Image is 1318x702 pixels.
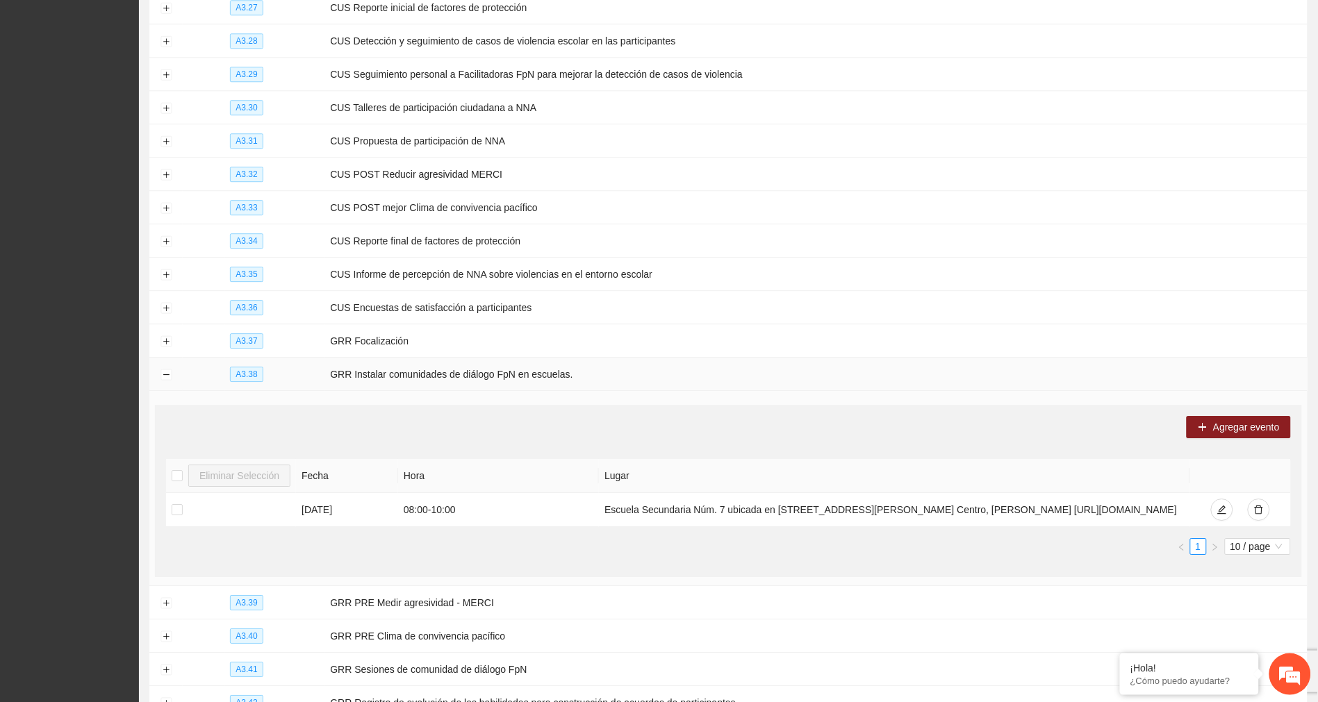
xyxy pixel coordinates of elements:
button: Expand row [160,3,172,14]
span: A3.37 [230,333,263,349]
span: 10 / page [1230,539,1285,554]
span: right [1211,543,1219,551]
button: Expand row [160,665,172,676]
span: A3.35 [230,267,263,282]
div: Chatee con nosotros ahora [72,71,233,89]
span: A3.30 [230,100,263,115]
span: A3.31 [230,133,263,149]
td: GRR Sesiones de comunidad de diálogo FpN [324,653,1308,686]
button: Expand row [160,236,172,247]
button: right [1207,538,1224,555]
td: CUS Informe de percepción de NNA sobre violencias en el entorno escolar [324,258,1308,291]
span: A3.29 [230,67,263,82]
td: CUS Seguimiento personal a Facilitadoras FpN para mejorar la detección de casos de violencia [324,58,1308,91]
button: left [1173,538,1190,555]
td: GRR Focalización [324,324,1308,358]
li: Next Page [1207,538,1224,555]
span: A3.40 [230,628,263,644]
button: delete [1248,499,1270,521]
span: Estamos en línea. [81,185,192,326]
td: GRR PRE Medir agresividad - MERCI [324,586,1308,619]
span: A3.39 [230,595,263,610]
th: Fecha [296,459,398,493]
button: Collapse row [160,369,172,381]
button: Expand row [160,136,172,147]
span: delete [1254,505,1264,516]
button: edit [1211,499,1233,521]
span: plus [1198,422,1208,433]
span: edit [1217,505,1227,516]
td: GRR PRE Clima de convivencia pacífico [324,619,1308,653]
button: Expand row [160,598,172,609]
th: Lugar [599,459,1190,493]
span: Agregar evento [1213,419,1280,435]
td: Escuela Secundaria Núm. 7 ubicada en [STREET_ADDRESS][PERSON_NAME] Centro, [PERSON_NAME] [URL][DO... [599,493,1190,527]
button: Expand row [160,36,172,47]
button: Expand row [160,169,172,181]
span: A3.33 [230,200,263,215]
button: Expand row [160,269,172,281]
td: CUS Talleres de participación ciudadana a NNA [324,91,1308,124]
a: 1 [1191,539,1206,554]
button: Eliminar Selección [188,465,290,487]
span: A3.32 [230,167,263,182]
button: Expand row [160,631,172,642]
li: Previous Page [1173,538,1190,555]
div: Minimizar ventana de chat en vivo [228,7,261,40]
td: [DATE] [296,493,398,527]
td: 08:00 - 10:00 [398,493,599,527]
button: Expand row [160,203,172,214]
button: Expand row [160,69,172,81]
td: CUS POST mejor Clima de convivencia pacífico [324,191,1308,224]
div: ¡Hola! [1130,662,1249,674]
button: Expand row [160,103,172,114]
textarea: Escriba su mensaje y pulse “Intro” [7,379,265,428]
td: CUS Encuestas de satisfacción a participantes [324,291,1308,324]
span: A3.28 [230,33,263,49]
td: CUS Propuesta de participación de NNA [324,124,1308,158]
p: ¿Cómo puedo ayudarte? [1130,676,1249,686]
td: CUS Detección y seguimiento de casos de violencia escolar en las participantes [324,24,1308,58]
span: A3.36 [230,300,263,315]
button: plusAgregar evento [1187,416,1291,438]
span: A3.41 [230,662,263,677]
div: Page Size [1225,538,1291,555]
button: Expand row [160,303,172,314]
td: CUS Reporte final de factores de protección [324,224,1308,258]
span: left [1178,543,1186,551]
td: CUS POST Reducir agresividad MERCI [324,158,1308,191]
span: A3.38 [230,367,263,382]
li: 1 [1190,538,1207,555]
button: Expand row [160,336,172,347]
span: A3.34 [230,233,263,249]
th: Hora [398,459,599,493]
td: GRR Instalar comunidades de diálogo FpN en escuelas. [324,358,1308,391]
